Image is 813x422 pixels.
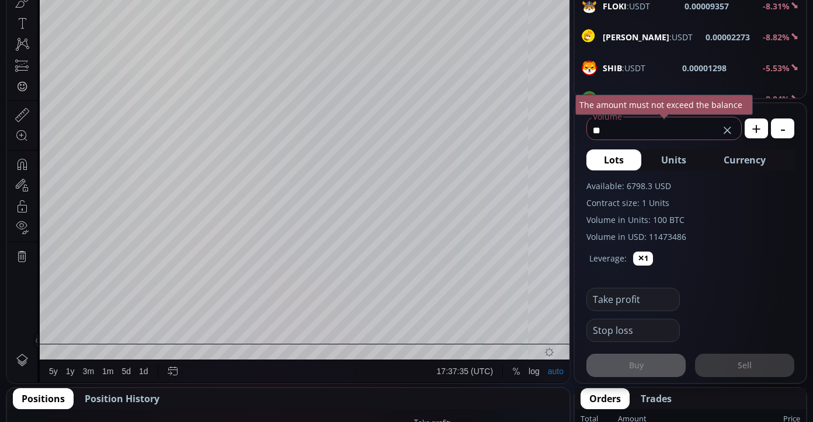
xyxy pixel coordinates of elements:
b: FLOKI [603,1,627,12]
button: Trades [632,388,680,409]
label: Volume in USD: 11473486 [586,231,794,243]
label: Contract size: 1 Units [586,197,794,209]
span: Positions [22,392,65,406]
span: :USDT [603,31,693,43]
button: - [771,118,794,138]
b: -8.04% [763,93,790,104]
span: Position History [85,392,159,406]
div: Market open [119,27,130,37]
label: Available: 6798.3 USD [586,180,794,192]
div:  [11,156,20,167]
button: Currency [706,149,783,170]
b: PEPE [603,93,623,104]
span: Lots [604,153,624,167]
div: L [231,29,235,37]
button: Orders [581,388,630,409]
button: Positions [13,388,74,409]
span: :USDT [603,93,646,105]
span: Units [661,153,686,167]
b: 0.00001298 [682,62,727,74]
b: -5.53% [763,62,790,74]
b: [PERSON_NAME] [603,32,669,43]
button: + [745,118,768,138]
label: Leverage: [589,252,627,264]
div: 114384.00 [235,29,271,37]
b: -8.82% [763,32,790,43]
span: Orders [589,392,621,406]
button: Position History [76,388,168,409]
b: SHIB [603,62,622,74]
div: 10.937K [68,42,96,51]
div: 116757.99 [191,29,227,37]
button: Units [644,149,704,170]
div: −533.14 (−0.46%) [320,29,381,37]
div: D [99,6,105,16]
b: 0.00001063 [682,93,727,105]
div: 1D [57,27,75,37]
button: ✕1 [633,252,653,266]
div: Volume [38,42,63,51]
b: 0.00002273 [706,31,750,43]
div: H [185,29,191,37]
span: Currency [724,153,766,167]
label: Volume in Units: 100 BTC [586,214,794,226]
div: O [139,29,145,37]
div: 115268.01 [146,29,182,37]
div: BTC [38,27,57,37]
span: :USDT [603,62,645,74]
div: Bitcoin [75,27,110,37]
div: Compare [157,6,191,16]
span: Trades [641,392,672,406]
b: -8.31% [763,1,790,12]
div: Indicators [218,6,253,16]
div: The amount must not exceed the balance [575,95,753,115]
div: 114734.87 [281,29,317,37]
button: Lots [586,149,641,170]
div: C [275,29,281,37]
